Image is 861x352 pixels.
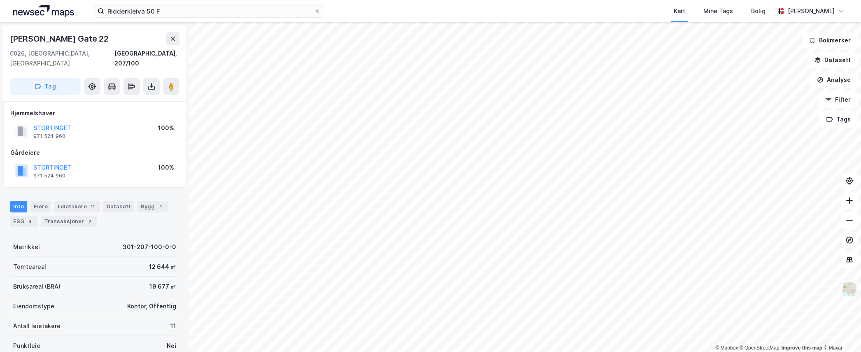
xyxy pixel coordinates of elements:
div: [PERSON_NAME] Gate 22 [10,32,110,45]
div: Kart [674,6,685,16]
button: Analyse [810,72,858,88]
button: Tag [10,78,81,95]
div: [GEOGRAPHIC_DATA], 207/100 [114,49,179,68]
div: Antall leietakere [13,321,61,331]
button: Filter [818,91,858,108]
div: 11 [88,203,97,211]
div: 2 [86,217,94,226]
div: Matrikkel [13,242,40,252]
div: 100% [158,163,174,173]
div: [PERSON_NAME] [788,6,835,16]
div: Tomteareal [13,262,46,272]
div: Punktleie [13,341,40,351]
img: logo.a4113a55bc3d86da70a041830d287a7e.svg [13,5,74,17]
div: Eiendomstype [13,301,54,311]
iframe: Chat Widget [820,312,861,352]
div: Hjemmelshaver [10,108,179,118]
div: 12 644 ㎡ [149,262,176,272]
div: Nei [167,341,176,351]
div: 100% [158,123,174,133]
button: Bokmerker [802,32,858,49]
button: Tags [819,111,858,128]
div: 0026, [GEOGRAPHIC_DATA], [GEOGRAPHIC_DATA] [10,49,114,68]
a: Mapbox [715,345,738,351]
div: 19 677 ㎡ [149,282,176,291]
img: Z [842,282,857,297]
div: Gårdeiere [10,148,179,158]
div: Bygg [137,201,168,212]
div: Bolig [751,6,766,16]
div: Kontrollprogram for chat [820,312,861,352]
div: 4 [26,217,34,226]
button: Datasett [807,52,858,68]
div: ESG [10,216,37,227]
div: 301-207-100-0-0 [123,242,176,252]
div: 971 524 960 [33,173,65,179]
div: Bruksareal (BRA) [13,282,61,291]
a: Improve this map [782,345,822,351]
div: Kontor, Offentlig [127,301,176,311]
div: Leietakere [54,201,100,212]
div: Eiere [30,201,51,212]
div: 11 [170,321,176,331]
a: OpenStreetMap [740,345,780,351]
div: Mine Tags [703,6,733,16]
div: 1 [156,203,165,211]
div: Transaksjoner [41,216,97,227]
div: Datasett [103,201,134,212]
div: 971 524 960 [33,133,65,140]
div: Info [10,201,27,212]
input: Søk på adresse, matrikkel, gårdeiere, leietakere eller personer [104,5,314,17]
